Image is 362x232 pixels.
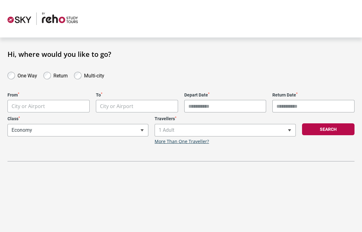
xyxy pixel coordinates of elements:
[8,124,148,136] span: Economy
[7,116,148,121] label: Class
[17,71,37,79] label: One Way
[100,103,133,110] span: City or Airport
[12,103,45,110] span: City or Airport
[155,116,295,121] label: Travellers
[272,92,355,98] label: Return Date
[96,100,178,112] span: City or Airport
[302,123,355,135] button: Search
[7,50,355,58] h1: Hi, where would you like to go?
[155,124,295,136] span: 1 Adult
[155,139,209,144] a: More Than One Traveller?
[8,100,89,112] span: City or Airport
[155,124,295,136] span: 1 Adult
[184,92,266,98] label: Depart Date
[53,71,68,79] label: Return
[84,71,104,79] label: Multi-city
[7,100,90,112] span: City or Airport
[96,92,178,98] label: To
[7,124,148,136] span: Economy
[7,92,90,98] label: From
